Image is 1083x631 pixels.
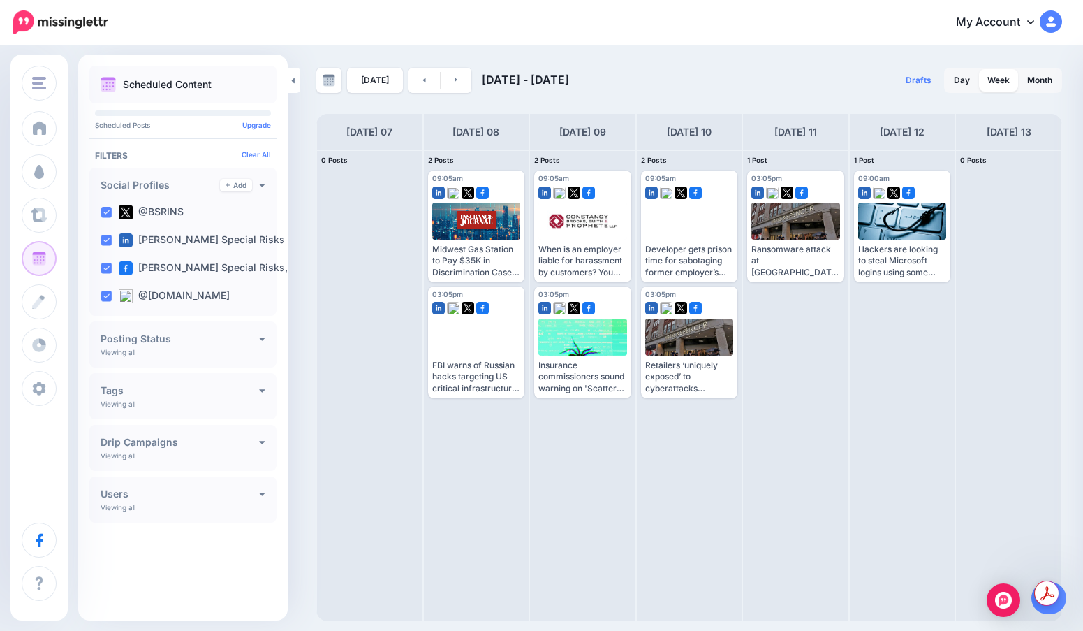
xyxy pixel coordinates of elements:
h4: Tags [101,386,259,396]
img: twitter-square.png [568,187,580,199]
img: twitter-square.png [119,205,133,219]
img: twitter-square.png [675,187,687,199]
div: Insurance commissioners sound warning on 'Scattered Spider' threat [URL][DOMAIN_NAME] [538,360,627,394]
img: twitter-square.png [781,187,793,199]
img: calendar.png [101,77,116,92]
img: bluesky-square.png [660,187,672,199]
label: @[DOMAIN_NAME] [119,289,230,303]
span: 2 Posts [534,156,560,164]
h4: [DATE] 11 [774,124,817,140]
img: calendar-grey-darker.png [323,74,335,87]
span: 09:05am [645,174,676,182]
span: 1 Post [854,156,874,164]
img: bluesky-square.png [553,187,566,199]
h4: [DATE] 10 [667,124,712,140]
img: facebook-square.png [902,187,915,199]
img: menu.png [32,77,46,89]
p: Viewing all [101,400,135,408]
img: facebook-square.png [689,187,702,199]
a: My Account [942,6,1062,40]
span: 0 Posts [960,156,987,164]
img: twitter-square.png [568,302,580,314]
img: linkedin-square.png [858,187,871,199]
a: Clear All [242,150,271,159]
div: Hackers are looking to steal Microsoft logins using some devious new tricks [URL][DOMAIN_NAME] [858,244,947,278]
a: Day [945,69,978,92]
img: facebook-square.png [476,187,489,199]
h4: [DATE] 07 [346,124,392,140]
span: 09:05am [538,174,569,182]
span: 0 Posts [321,156,348,164]
img: linkedin-square.png [538,187,551,199]
img: linkedin-square.png [645,187,658,199]
img: linkedin-square.png [751,187,764,199]
div: Midwest Gas Station to Pay $35K in Discrimination Case [URL][DOMAIN_NAME] [432,244,521,278]
span: [DATE] - [DATE] [482,73,569,87]
img: Missinglettr [13,10,108,34]
h4: [DATE] 09 [559,124,606,140]
a: Week [979,69,1018,92]
span: 2 Posts [641,156,667,164]
img: twitter-square.png [462,187,474,199]
h4: Social Profiles [101,180,220,190]
h4: Drip Campaigns [101,437,259,447]
p: Scheduled Posts [95,122,271,129]
img: linkedin-square.png [645,302,658,314]
p: Viewing all [101,348,135,356]
img: facebook-square.png [582,302,595,314]
img: bluesky-square.png [119,289,133,303]
span: 03:05pm [645,290,676,298]
label: [PERSON_NAME] Special Risks, … [119,261,300,275]
img: bluesky-square.png [766,187,779,199]
img: bluesky-square.png [447,302,459,314]
h4: [DATE] 08 [452,124,499,140]
span: Drafts [906,76,931,85]
img: linkedin-square.png [119,233,133,247]
h4: Filters [95,150,271,161]
a: Month [1019,69,1061,92]
img: linkedin-square.png [432,302,445,314]
div: Ransomware attack at [GEOGRAPHIC_DATA] impacted 2.7 million [URL][DOMAIN_NAME] [751,244,840,278]
img: linkedin-square.png [432,187,445,199]
img: bluesky-square.png [447,187,459,199]
h4: [DATE] 13 [987,124,1031,140]
span: 03:05pm [432,290,463,298]
img: facebook-square.png [582,187,595,199]
span: 09:00am [858,174,890,182]
img: bluesky-square.png [553,302,566,314]
div: Developer gets prison time for sabotaging former employer’s network with a ‘kill switch’ [URL][DO... [645,244,734,278]
h4: Posting Status [101,334,259,344]
span: 09:05am [432,174,463,182]
img: linkedin-square.png [538,302,551,314]
h4: Users [101,489,259,499]
div: FBI warns of Russian hacks targeting US critical infrastructure [URL][DOMAIN_NAME] [432,360,521,394]
p: Scheduled Content [123,80,212,89]
div: Retailers ‘uniquely exposed’ to cyberattacks [URL][DOMAIN_NAME] [645,360,734,394]
div: When is an employer liable for harassment by customers? You may be relieved. [URL][DOMAIN_NAME] [538,244,627,278]
label: @BSRINS [119,205,184,219]
a: Add [220,179,252,191]
img: twitter-square.png [887,187,900,199]
span: 1 Post [747,156,767,164]
p: Viewing all [101,451,135,460]
a: Drafts [897,68,940,93]
h4: [DATE] 12 [880,124,924,140]
span: 2 Posts [428,156,454,164]
span: 03:05pm [538,290,569,298]
label: [PERSON_NAME] Special Risks (… [119,233,300,247]
img: twitter-square.png [462,302,474,314]
img: twitter-square.png [675,302,687,314]
div: Open Intercom Messenger [987,583,1020,617]
img: bluesky-square.png [660,302,672,314]
p: Viewing all [101,503,135,512]
a: Upgrade [242,121,271,129]
img: facebook-square.png [689,302,702,314]
span: 03:05pm [751,174,782,182]
a: [DATE] [347,68,403,93]
img: facebook-square.png [476,302,489,314]
img: facebook-square.png [119,261,133,275]
img: facebook-square.png [795,187,808,199]
img: bluesky-square.png [873,187,885,199]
